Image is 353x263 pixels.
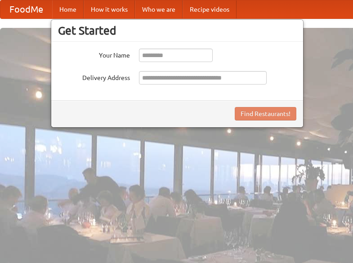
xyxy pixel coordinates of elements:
[58,71,130,82] label: Delivery Address
[0,0,52,18] a: FoodMe
[235,107,296,120] button: Find Restaurants!
[58,24,296,37] h3: Get Started
[52,0,84,18] a: Home
[84,0,135,18] a: How it works
[135,0,183,18] a: Who we are
[183,0,237,18] a: Recipe videos
[58,49,130,60] label: Your Name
